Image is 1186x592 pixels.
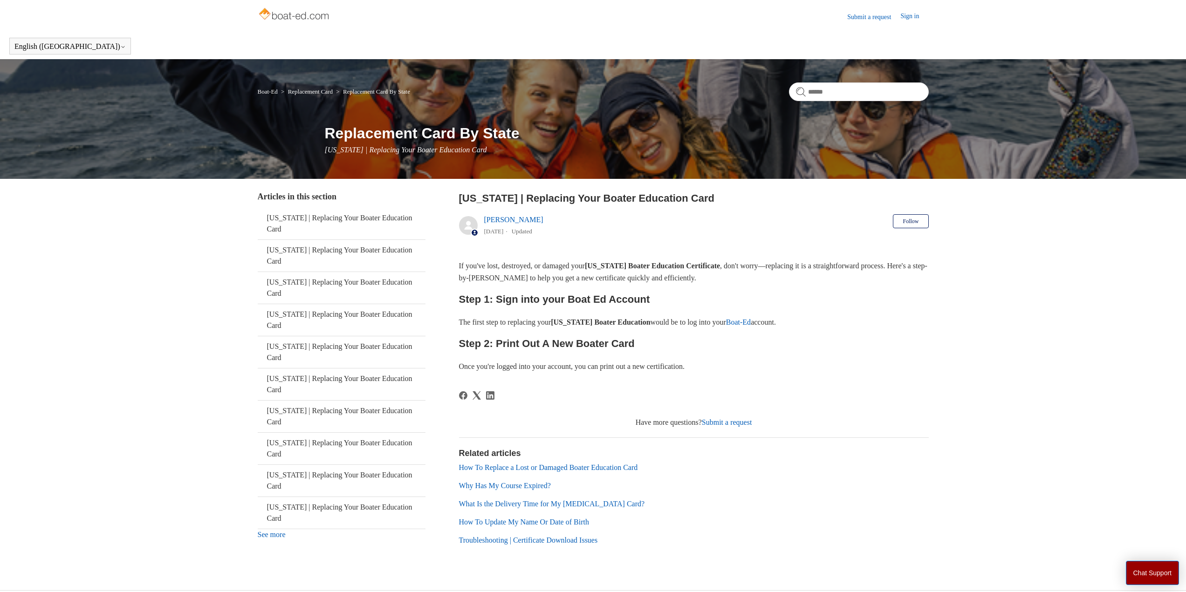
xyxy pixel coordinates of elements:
a: Replacement Card By State [343,88,410,95]
svg: Share this page on LinkedIn [486,391,494,400]
button: Follow Article [893,214,928,228]
strong: [US_STATE] Boater Education [551,318,650,326]
li: Replacement Card By State [334,88,410,95]
h2: Step 1: Sign into your Boat Ed Account [459,291,929,307]
a: Facebook [459,391,467,400]
a: How To Replace a Lost or Damaged Boater Education Card [459,463,638,471]
a: [US_STATE] | Replacing Your Boater Education Card [258,208,425,239]
a: Replacement Card [288,88,333,95]
a: [US_STATE] | Replacing Your Boater Education Card [258,401,425,432]
a: [PERSON_NAME] [484,216,543,224]
time: 05/22/2024, 09:53 [484,228,504,235]
a: Submit a request [702,418,752,426]
a: [US_STATE] | Replacing Your Boater Education Card [258,433,425,464]
li: Replacement Card [279,88,334,95]
a: Sign in [900,11,928,22]
button: English ([GEOGRAPHIC_DATA]) [14,42,126,51]
a: Submit a request [847,12,900,22]
a: [US_STATE] | Replacing Your Boater Education Card [258,240,425,272]
span: Articles in this section [258,192,336,201]
a: [US_STATE] | Replacing Your Boater Education Card [258,368,425,400]
p: Once you're logged into your account, you can print out a new certification. [459,361,929,373]
div: Have more questions? [459,417,929,428]
a: Troubleshooting | Certificate Download Issues [459,536,598,544]
span: [US_STATE] | Replacing Your Boater Education Card [325,146,487,154]
p: If you've lost, destroyed, or damaged your , don't worry—replacing it is a straightforward proces... [459,260,929,284]
a: [US_STATE] | Replacing Your Boater Education Card [258,304,425,336]
a: Why Has My Course Expired? [459,482,551,490]
a: [US_STATE] | Replacing Your Boater Education Card [258,465,425,497]
a: What Is the Delivery Time for My [MEDICAL_DATA] Card? [459,500,645,508]
a: [US_STATE] | Replacing Your Boater Education Card [258,336,425,368]
a: [US_STATE] | Replacing Your Boater Education Card [258,272,425,304]
button: Chat Support [1126,561,1179,585]
svg: Share this page on X Corp [473,391,481,400]
a: See more [258,531,286,538]
h1: Replacement Card By State [325,122,929,144]
p: The first step to replacing your would be to log into your account. [459,316,929,328]
li: Updated [512,228,532,235]
li: Boat-Ed [258,88,280,95]
img: Boat-Ed Help Center home page [258,6,332,24]
input: Search [789,82,929,101]
h2: Missouri | Replacing Your Boater Education Card [459,191,929,206]
strong: [US_STATE] Boater Education Certificate [585,262,720,270]
a: How To Update My Name Or Date of Birth [459,518,589,526]
h2: Related articles [459,447,929,460]
a: [US_STATE] | Replacing Your Boater Education Card [258,497,425,529]
a: Boat-Ed [258,88,278,95]
a: LinkedIn [486,391,494,400]
a: Boat-Ed [726,318,751,326]
a: X Corp [473,391,481,400]
svg: Share this page on Facebook [459,391,467,400]
h2: Step 2: Print Out A New Boater Card [459,335,929,352]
